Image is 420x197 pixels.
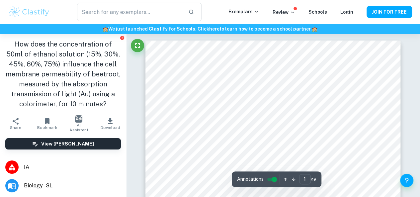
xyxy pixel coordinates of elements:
span: Bookmark [37,125,57,130]
span: Share [10,125,21,130]
button: AI Assistant [63,114,95,133]
button: Download [95,114,126,133]
img: Clastify logo [8,5,50,19]
p: Review [273,9,295,16]
button: Fullscreen [131,39,144,52]
input: Search for any exemplars... [77,3,183,21]
button: Bookmark [32,114,63,133]
span: Biology - SL [24,182,121,190]
span: 🏫 [103,26,108,32]
p: Exemplars [228,8,259,15]
a: Schools [308,9,327,15]
a: Login [340,9,353,15]
h6: View [PERSON_NAME] [41,140,94,148]
button: Report issue [120,35,125,40]
span: IA [24,163,121,171]
button: Help and Feedback [400,174,413,187]
a: here [209,26,219,32]
h6: We just launched Clastify for Schools. Click to learn how to become a school partner. [1,25,419,33]
span: / 19 [311,176,316,182]
span: Annotations [237,176,264,183]
span: AI Assistant [67,123,91,132]
button: JOIN FOR FREE [367,6,412,18]
span: 🏫 [312,26,317,32]
h1: How does the concentration of 50ml of ethanol solution (15%, 30%, 45%, 60%, 75%) influence the ce... [5,39,121,109]
button: View [PERSON_NAME] [5,138,121,149]
img: AI Assistant [75,115,82,123]
span: Download [101,125,120,130]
